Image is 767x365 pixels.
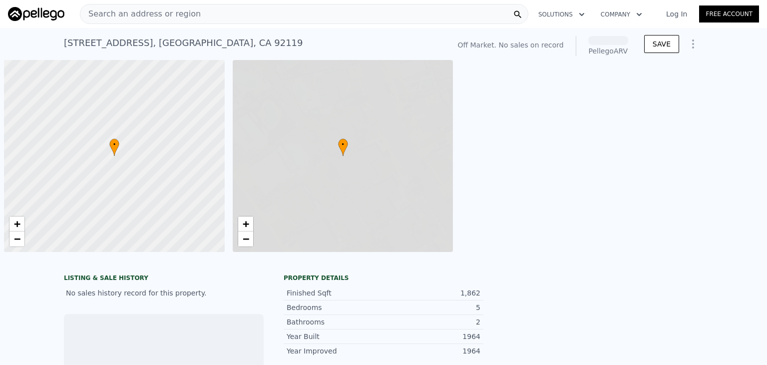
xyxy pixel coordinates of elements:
[64,36,303,50] div: [STREET_ADDRESS] , [GEOGRAPHIC_DATA] , CA 92119
[109,140,119,149] span: •
[654,9,699,19] a: Log In
[109,138,119,156] div: •
[287,288,383,298] div: Finished Sqft
[383,331,480,341] div: 1964
[242,217,249,230] span: +
[14,232,20,245] span: −
[287,331,383,341] div: Year Built
[80,8,201,20] span: Search an address or region
[238,216,253,231] a: Zoom in
[9,231,24,246] a: Zoom out
[683,34,703,54] button: Show Options
[64,274,264,284] div: LISTING & SALE HISTORY
[383,346,480,356] div: 1964
[644,35,679,53] button: SAVE
[383,288,480,298] div: 1,862
[287,317,383,327] div: Bathrooms
[287,302,383,312] div: Bedrooms
[530,5,593,23] button: Solutions
[14,217,20,230] span: +
[9,216,24,231] a: Zoom in
[593,5,650,23] button: Company
[64,284,264,302] div: No sales history record for this property.
[8,7,64,21] img: Pellego
[238,231,253,246] a: Zoom out
[242,232,249,245] span: −
[383,302,480,312] div: 5
[287,346,383,356] div: Year Improved
[338,138,348,156] div: •
[457,40,563,50] div: Off Market. No sales on record
[699,5,759,22] a: Free Account
[588,46,628,56] div: Pellego ARV
[383,317,480,327] div: 2
[338,140,348,149] span: •
[284,274,483,282] div: Property details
